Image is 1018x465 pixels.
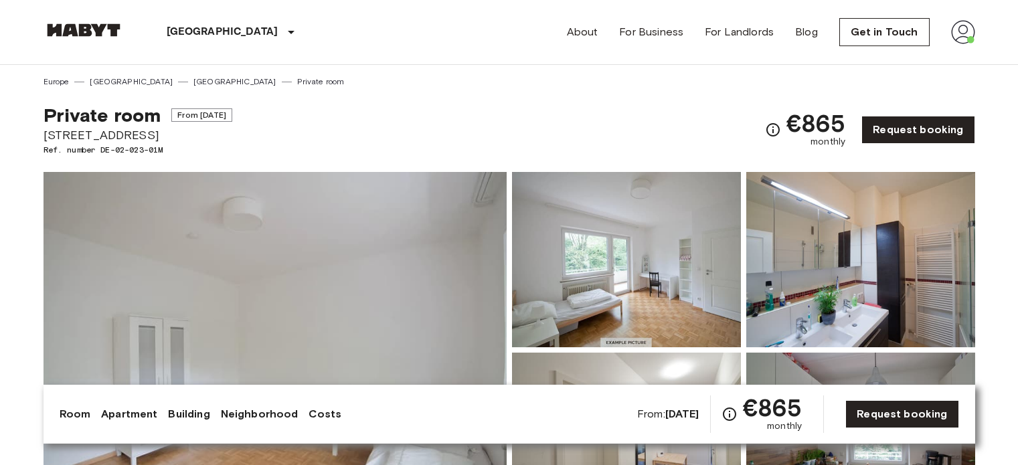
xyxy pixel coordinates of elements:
[951,20,975,44] img: avatar
[297,76,345,88] a: Private room
[811,135,845,149] span: monthly
[767,420,802,433] span: monthly
[746,172,975,347] img: Picture of unit DE-02-023-01M
[705,24,774,40] a: For Landlords
[90,76,173,88] a: [GEOGRAPHIC_DATA]
[839,18,930,46] a: Get in Touch
[619,24,683,40] a: For Business
[44,126,232,144] span: [STREET_ADDRESS]
[44,23,124,37] img: Habyt
[637,407,699,422] span: From:
[221,406,299,422] a: Neighborhood
[171,108,232,122] span: From [DATE]
[861,116,974,144] a: Request booking
[743,395,802,420] span: €865
[44,104,161,126] span: Private room
[193,76,276,88] a: [GEOGRAPHIC_DATA]
[722,406,738,422] svg: Check cost overview for full price breakdown. Please note that discounts apply to new joiners onl...
[567,24,598,40] a: About
[845,400,958,428] a: Request booking
[44,76,70,88] a: Europe
[101,406,157,422] a: Apartment
[795,24,818,40] a: Blog
[168,406,209,422] a: Building
[765,122,781,138] svg: Check cost overview for full price breakdown. Please note that discounts apply to new joiners onl...
[512,172,741,347] img: Picture of unit DE-02-023-01M
[60,406,91,422] a: Room
[665,407,699,420] b: [DATE]
[309,406,341,422] a: Costs
[44,144,232,156] span: Ref. number DE-02-023-01M
[786,111,846,135] span: €865
[167,24,278,40] p: [GEOGRAPHIC_DATA]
